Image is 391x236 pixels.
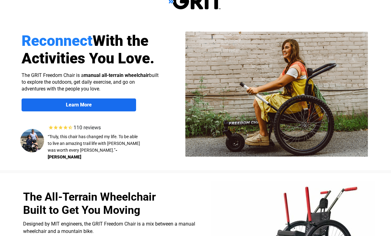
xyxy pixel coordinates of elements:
[66,102,92,108] strong: Learn More
[84,73,149,78] strong: manual all-terrain wheelchair
[22,73,159,92] span: The GRIT Freedom Chair is a built to explore the outdoors, get daily exercise, and go on adventur...
[23,191,156,217] span: The All-Terrain Wheelchair Built to Get You Moving
[22,149,75,160] input: Get more information
[93,32,148,50] span: With the
[22,50,155,67] span: Activities You Love.
[22,32,93,50] span: Reconnect
[23,221,195,234] span: Designed by MIT engineers, the GRIT Freedom Chair is a mix between a manual wheelchair and a moun...
[48,134,140,153] span: “Truly, this chair has changed my life. To be able to live an amazing trail life with [PERSON_NAM...
[22,99,136,112] a: Learn More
